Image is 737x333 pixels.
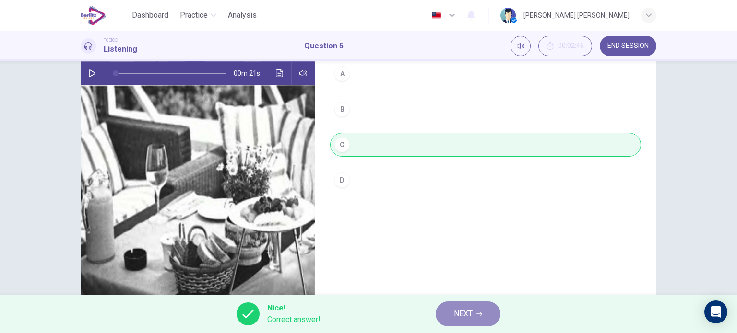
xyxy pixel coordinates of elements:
img: Profile picture [500,8,516,23]
button: Analysis [224,7,261,24]
button: Practice [176,7,220,24]
img: Photographs [81,85,315,318]
div: Mute [511,36,531,56]
span: Nice! [267,302,321,314]
button: NEXT [436,301,500,326]
button: 00:02:46 [538,36,592,56]
button: Click to see the audio transcription [272,62,287,85]
div: Hide [538,36,592,56]
h1: Listening [104,44,137,55]
span: Correct answer! [267,314,321,325]
span: 00m 21s [234,62,268,85]
span: TOEIC® [104,37,118,44]
button: Dashboard [128,7,172,24]
a: EduSynch logo [81,6,128,25]
span: NEXT [454,307,473,321]
img: EduSynch logo [81,6,106,25]
div: [PERSON_NAME] [PERSON_NAME] [523,10,630,21]
span: Analysis [228,10,257,21]
span: END SESSION [607,42,649,50]
button: END SESSION [600,36,656,56]
h1: Question 5 [304,40,344,52]
span: 00:02:46 [558,42,584,50]
div: Open Intercom Messenger [704,300,727,323]
span: Practice [180,10,208,21]
span: Dashboard [132,10,168,21]
img: en [430,12,442,19]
